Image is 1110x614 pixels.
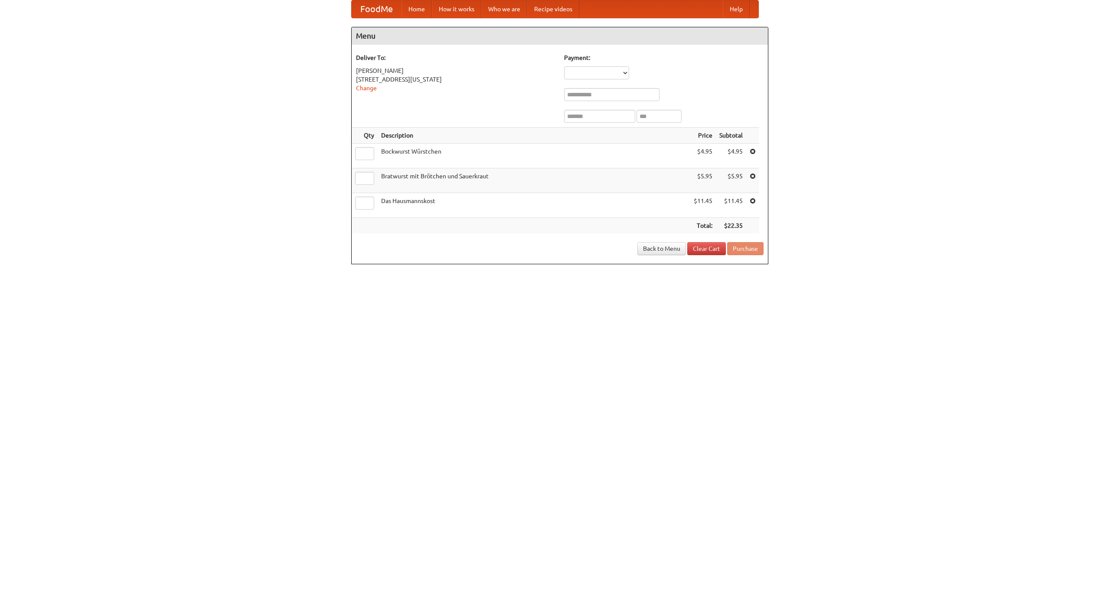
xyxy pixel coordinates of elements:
[564,53,764,62] h5: Payment:
[716,128,746,144] th: Subtotal
[727,242,764,255] button: Purchase
[352,128,378,144] th: Qty
[690,218,716,234] th: Total:
[690,168,716,193] td: $5.95
[481,0,527,18] a: Who we are
[356,85,377,92] a: Change
[356,75,555,84] div: [STREET_ADDRESS][US_STATE]
[432,0,481,18] a: How it works
[690,144,716,168] td: $4.95
[352,27,768,45] h4: Menu
[378,168,690,193] td: Bratwurst mit Brötchen und Sauerkraut
[687,242,726,255] a: Clear Cart
[716,144,746,168] td: $4.95
[690,193,716,218] td: $11.45
[356,66,555,75] div: [PERSON_NAME]
[716,168,746,193] td: $5.95
[690,128,716,144] th: Price
[378,128,690,144] th: Description
[402,0,432,18] a: Home
[716,218,746,234] th: $22.35
[378,144,690,168] td: Bockwurst Würstchen
[352,0,402,18] a: FoodMe
[378,193,690,218] td: Das Hausmannskost
[637,242,686,255] a: Back to Menu
[356,53,555,62] h5: Deliver To:
[723,0,750,18] a: Help
[527,0,579,18] a: Recipe videos
[716,193,746,218] td: $11.45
